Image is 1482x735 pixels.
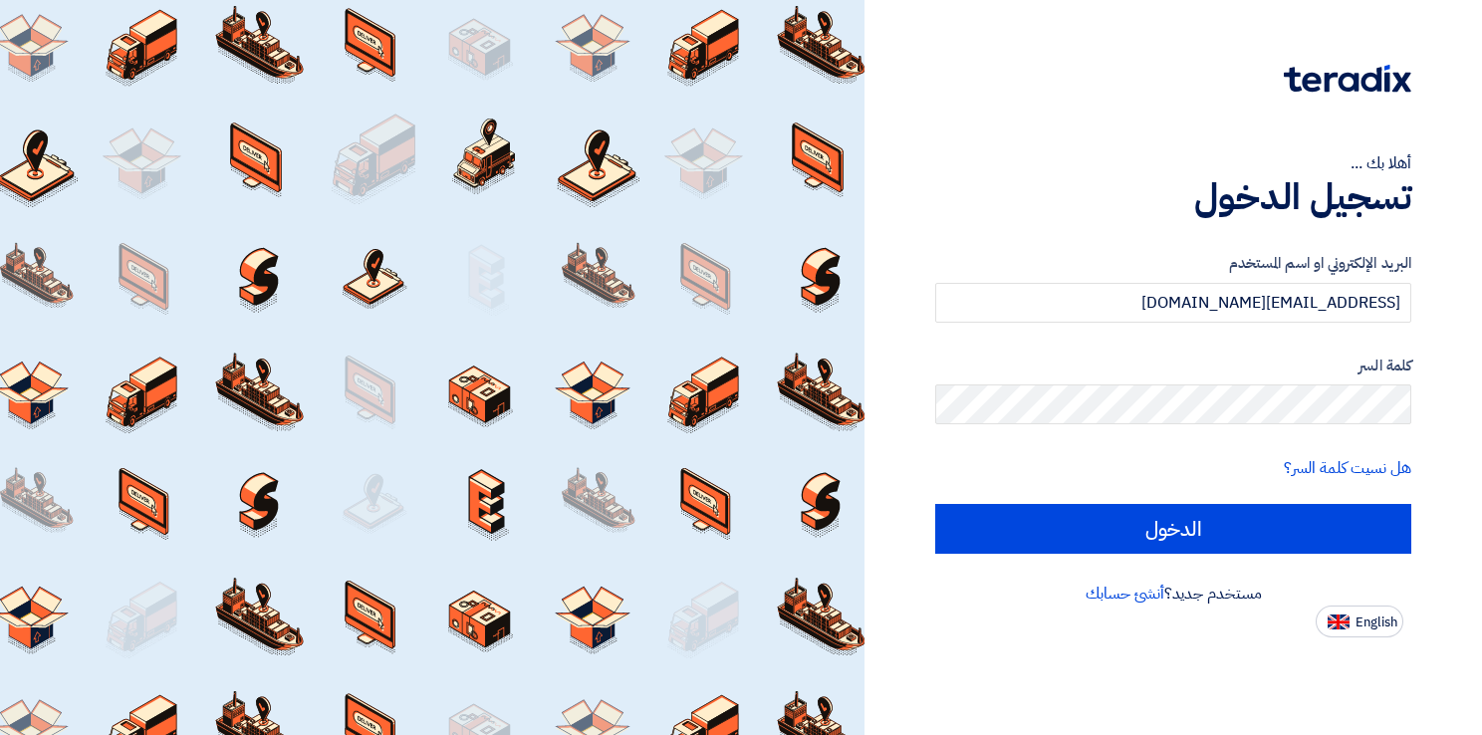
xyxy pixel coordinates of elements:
[935,151,1411,175] div: أهلا بك ...
[1284,456,1411,480] a: هل نسيت كلمة السر؟
[1316,606,1403,637] button: English
[935,582,1411,606] div: مستخدم جديد؟
[935,252,1411,275] label: البريد الإلكتروني او اسم المستخدم
[1284,65,1411,93] img: Teradix logo
[935,355,1411,377] label: كلمة السر
[1328,614,1350,629] img: en-US.png
[935,175,1411,219] h1: تسجيل الدخول
[1356,615,1397,629] span: English
[1086,582,1164,606] a: أنشئ حسابك
[935,283,1411,323] input: أدخل بريد العمل الإلكتروني او اسم المستخدم الخاص بك ...
[935,504,1411,554] input: الدخول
